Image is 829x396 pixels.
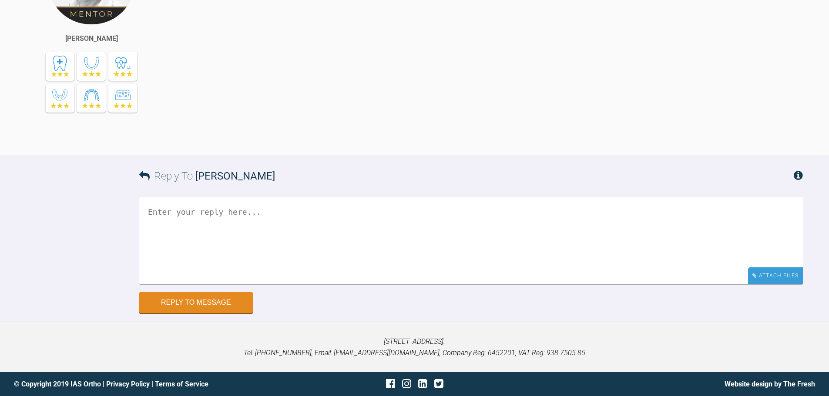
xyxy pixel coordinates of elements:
div: [PERSON_NAME] [65,33,118,44]
div: Attach Files [748,267,803,284]
button: Reply to Message [139,292,253,313]
p: [STREET_ADDRESS]. Tel: [PHONE_NUMBER], Email: [EMAIL_ADDRESS][DOMAIN_NAME], Company Reg: 6452201,... [14,336,815,358]
span: [PERSON_NAME] [195,170,275,182]
div: © Copyright 2019 IAS Ortho | | [14,379,281,390]
a: Website design by The Fresh [725,380,815,388]
h3: Reply To [139,168,275,184]
a: Privacy Policy [106,380,150,388]
a: Terms of Service [155,380,208,388]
